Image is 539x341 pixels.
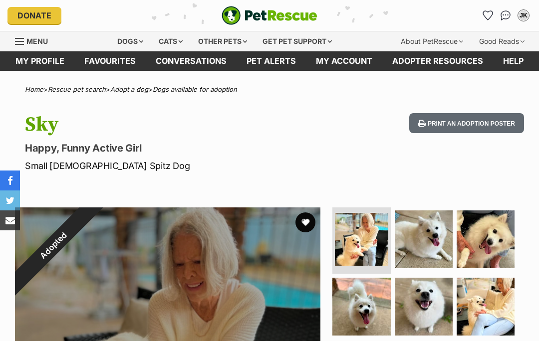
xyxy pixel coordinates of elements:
[222,6,317,25] img: logo-e224e6f780fb5917bec1dbf3a21bbac754714ae5b6737aabdf751b685950b380.svg
[409,113,524,134] button: Print an adoption poster
[395,210,453,268] img: Photo of Sky
[306,51,382,71] a: My account
[472,31,532,51] div: Good Reads
[25,113,330,136] h1: Sky
[480,7,532,23] ul: Account quick links
[25,85,43,93] a: Home
[498,7,514,23] a: Conversations
[25,141,330,155] p: Happy, Funny Active Girl
[110,85,148,93] a: Adopt a dog
[493,51,534,71] a: Help
[146,51,237,71] a: conversations
[335,213,388,266] img: Photo of Sky
[7,7,61,24] a: Donate
[382,51,493,71] a: Adopter resources
[191,31,254,51] div: Other pets
[237,51,306,71] a: Pet alerts
[457,210,515,268] img: Photo of Sky
[153,85,237,93] a: Dogs available for adoption
[26,37,48,45] span: Menu
[295,212,315,232] button: favourite
[501,10,511,20] img: chat-41dd97257d64d25036548639549fe6c8038ab92f7586957e7f3b1b290dea8141.svg
[256,31,339,51] div: Get pet support
[395,278,453,336] img: Photo of Sky
[519,10,529,20] div: JK
[110,31,150,51] div: Dogs
[394,31,470,51] div: About PetRescue
[480,7,496,23] a: Favourites
[152,31,190,51] div: Cats
[332,278,390,336] img: Photo of Sky
[48,85,106,93] a: Rescue pet search
[457,278,515,336] img: Photo of Sky
[25,159,330,172] p: Small [DEMOGRAPHIC_DATA] Spitz Dog
[5,51,74,71] a: My profile
[15,31,55,49] a: Menu
[222,6,317,25] a: PetRescue
[516,7,532,23] button: My account
[74,51,146,71] a: Favourites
